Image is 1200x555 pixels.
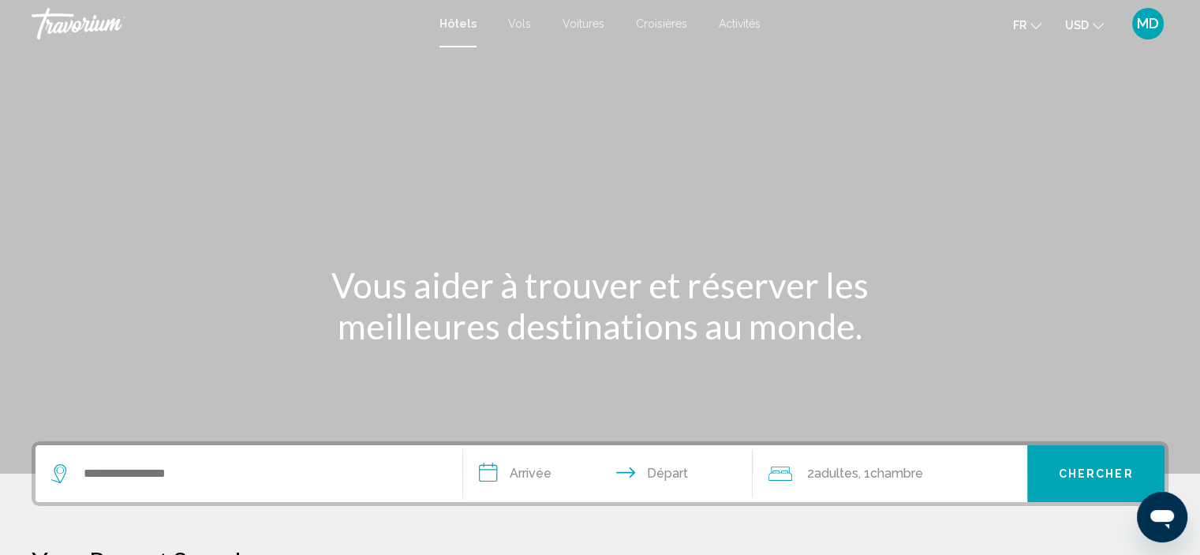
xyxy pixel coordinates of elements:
[305,264,896,347] h1: Vous aider à trouver et réserver les meilleures destinations au monde.
[858,463,922,485] span: , 1
[1013,13,1041,36] button: Change language
[813,466,858,481] span: Adultes
[439,17,477,30] a: Hôtels
[1127,7,1168,40] button: User Menu
[1065,19,1089,32] span: USD
[563,17,604,30] a: Voitures
[1013,19,1026,32] span: fr
[1137,492,1187,542] iframe: Bouton de lancement de la fenêtre de messagerie
[753,445,1027,502] button: Travelers: 2 adults, 0 children
[636,17,687,30] a: Croisières
[36,445,1164,502] div: Search widget
[1065,13,1104,36] button: Change currency
[1059,468,1134,481] span: Chercher
[32,8,424,39] a: Travorium
[719,17,761,30] a: Activités
[1027,445,1164,502] button: Chercher
[869,466,922,481] span: Chambre
[508,17,531,30] a: Vols
[806,463,858,485] span: 2
[1137,16,1159,32] span: MD
[463,445,753,502] button: Check in and out dates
